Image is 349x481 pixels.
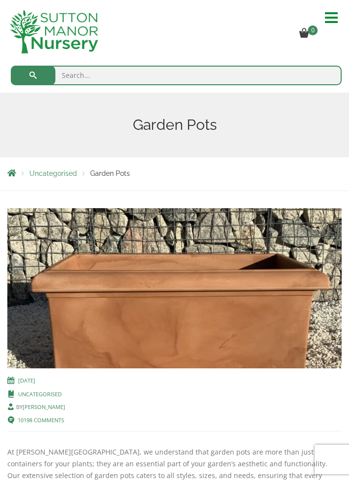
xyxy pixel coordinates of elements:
input: Search... [11,66,342,85]
h1: Garden Pots [7,116,342,134]
span: by [6,400,342,413]
a: Uncategorised [18,390,62,398]
a: [DATE] [18,377,35,384]
a: Garden Pots [7,283,342,292]
img: Garden Pots - IMG 8388 1024x1024 1 [7,208,342,369]
a: Uncategorised [29,169,77,177]
span: Garden Pots [90,169,130,177]
a: [PERSON_NAME] [23,403,65,410]
span: 0 [308,25,318,35]
a: 0 [299,30,321,39]
nav: Breadcrumbs [7,168,342,180]
img: newlogo.png [10,10,98,53]
a: 10198 Comments [18,416,64,424]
